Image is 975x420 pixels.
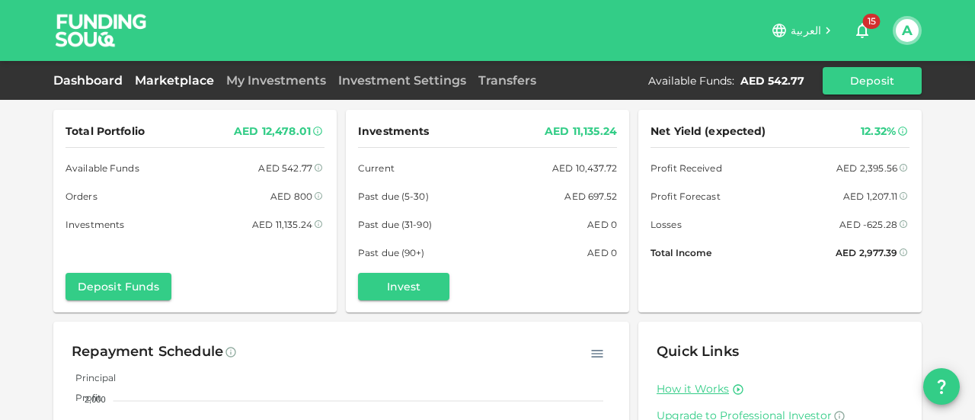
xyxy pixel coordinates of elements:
span: Net Yield (expected) [651,122,766,141]
button: A [896,19,919,42]
span: Profit [64,392,101,403]
tspan: 2,000 [85,395,106,404]
div: AED 542.77 [740,73,804,88]
div: AED 11,135.24 [545,122,617,141]
span: Past due (90+) [358,245,425,261]
div: AED 0 [587,245,617,261]
div: AED 542.77 [258,160,312,176]
a: Transfers [472,73,542,88]
div: 12.32% [861,122,896,141]
span: Profit Received [651,160,722,176]
button: Invest [358,273,449,300]
span: Total Income [651,245,711,261]
span: Past due (31-90) [358,216,432,232]
button: Deposit Funds [66,273,171,300]
span: Quick Links [657,343,739,360]
span: Available Funds [66,160,139,176]
div: AED 697.52 [564,188,617,204]
div: AED 2,395.56 [836,160,897,176]
a: My Investments [220,73,332,88]
a: Marketplace [129,73,220,88]
div: Available Funds : [648,73,734,88]
span: Investments [358,122,429,141]
span: Profit Forecast [651,188,721,204]
div: Repayment Schedule [72,340,223,364]
div: AED 0 [587,216,617,232]
button: Deposit [823,67,922,95]
span: Total Portfolio [66,122,145,141]
a: Dashboard [53,73,129,88]
span: العربية [791,24,821,37]
div: AED 12,478.01 [234,122,311,141]
span: Orders [66,188,97,204]
span: Losses [651,216,682,232]
button: question [923,368,960,405]
span: Investments [66,216,124,232]
a: Investment Settings [332,73,472,88]
span: 15 [863,14,881,29]
div: AED 11,135.24 [252,216,312,232]
div: AED -625.28 [839,216,897,232]
div: AED 10,437.72 [552,160,617,176]
a: How it Works [657,382,729,396]
span: Past due (5-30) [358,188,429,204]
div: AED 2,977.39 [836,245,897,261]
span: Current [358,160,395,176]
button: 15 [847,15,877,46]
div: AED 800 [270,188,312,204]
span: Principal [64,372,116,383]
div: AED 1,207.11 [843,188,897,204]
